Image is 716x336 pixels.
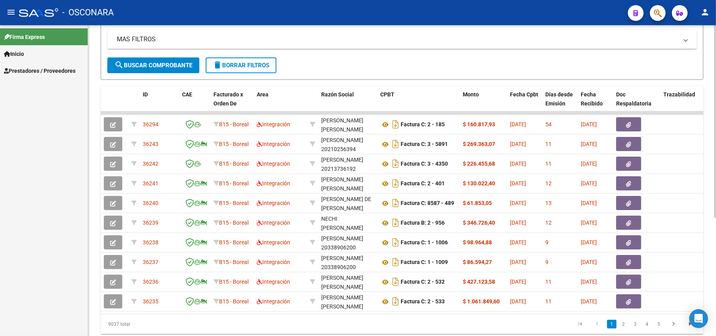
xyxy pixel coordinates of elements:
[510,91,538,98] span: Fecha Cpbt
[321,136,374,152] div: 20210256394
[257,298,290,305] span: Integración
[545,180,552,186] span: 12
[581,298,597,305] span: [DATE]
[143,239,158,246] span: 36238
[390,275,401,288] i: Descargar documento
[545,259,549,265] span: 9
[545,298,552,305] span: 11
[4,33,45,41] span: Firma Express
[545,220,552,226] span: 12
[219,161,248,167] span: B15 - Boreal
[219,279,248,285] span: B15 - Boreal
[463,298,500,305] strong: $ 1.061.849,60
[510,141,526,147] span: [DATE]
[510,180,526,186] span: [DATE]
[618,318,629,331] li: page 2
[581,220,597,226] span: [DATE]
[107,30,697,49] mat-expansion-panel-header: MAS FILTROS
[578,86,613,121] datatable-header-cell: Fecha Recibido
[401,299,445,305] strong: Factura C: 2 - 533
[606,318,618,331] li: page 1
[380,91,394,98] span: CPBT
[463,91,479,98] span: Monto
[143,298,158,305] span: 36235
[401,161,448,167] strong: Factura C: 3 - 4350
[581,141,597,147] span: [DATE]
[257,180,290,186] span: Integración
[401,240,448,246] strong: Factura C: 1 - 1006
[390,295,401,308] i: Descargar documento
[390,197,401,209] i: Descargar documento
[545,121,552,127] span: 54
[143,180,158,186] span: 36241
[117,35,678,44] mat-panel-title: MAS FILTROS
[653,318,665,331] li: page 5
[631,320,640,329] a: 3
[642,320,652,329] a: 4
[321,155,374,172] div: 20213736192
[321,195,374,211] div: 20313199860
[641,318,653,331] li: page 4
[463,259,492,265] strong: $ 86.594,27
[390,216,401,229] i: Descargar documento
[510,259,526,265] span: [DATE]
[321,214,374,233] div: NECHI [PERSON_NAME]
[581,121,597,127] span: [DATE]
[257,259,290,265] span: Integración
[321,254,374,270] div: 20338906200
[219,121,248,127] span: B15 - Boreal
[257,239,290,246] span: Integración
[219,220,248,226] span: B15 - Boreal
[581,259,597,265] span: [DATE]
[143,91,148,98] span: ID
[401,259,448,266] strong: Factura C: 1 - 1009
[214,91,243,107] span: Facturado x Orden De
[510,200,526,206] span: [DATE]
[572,320,587,329] a: go to first page
[390,118,401,131] i: Descargar documento
[213,60,222,70] mat-icon: delete
[463,220,495,226] strong: $ 346.726,40
[143,259,158,265] span: 36237
[390,256,401,268] i: Descargar documento
[581,200,597,206] span: [DATE]
[257,200,290,206] span: Integración
[463,141,495,147] strong: $ 269.363,07
[545,279,552,285] span: 11
[401,200,454,207] strong: Factura C: 8587 - 489
[143,279,158,285] span: 36236
[581,180,597,186] span: [DATE]
[257,220,290,226] span: Integración
[321,175,374,192] div: 20216115962
[545,200,552,206] span: 13
[510,298,526,305] span: [DATE]
[607,320,617,329] a: 1
[143,121,158,127] span: 36294
[4,66,75,75] span: Prestadores / Proveedores
[321,234,374,251] div: 20338906200
[321,155,363,164] div: [PERSON_NAME]
[219,141,248,147] span: B15 - Boreal
[507,86,542,121] datatable-header-cell: Fecha Cpbt
[581,161,597,167] span: [DATE]
[321,254,363,263] div: [PERSON_NAME]
[460,86,507,121] datatable-header-cell: Monto
[321,234,363,243] div: [PERSON_NAME]
[666,320,681,329] a: go to next page
[545,161,552,167] span: 11
[257,161,290,167] span: Integración
[62,4,114,21] span: - OSCONARA
[219,239,248,246] span: B15 - Boreal
[689,309,708,328] div: Open Intercom Messenger
[140,86,179,121] datatable-header-cell: ID
[581,91,603,107] span: Fecha Recibido
[510,161,526,167] span: [DATE]
[179,86,210,121] datatable-header-cell: CAE
[463,200,492,206] strong: $ 61.853,05
[401,181,445,187] strong: Factura C: 2 - 401
[510,279,526,285] span: [DATE]
[545,141,552,147] span: 11
[401,122,445,128] strong: Factura C: 2 - 185
[321,195,374,213] div: [PERSON_NAME] DE [PERSON_NAME]
[321,116,374,134] div: [PERSON_NAME] [PERSON_NAME]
